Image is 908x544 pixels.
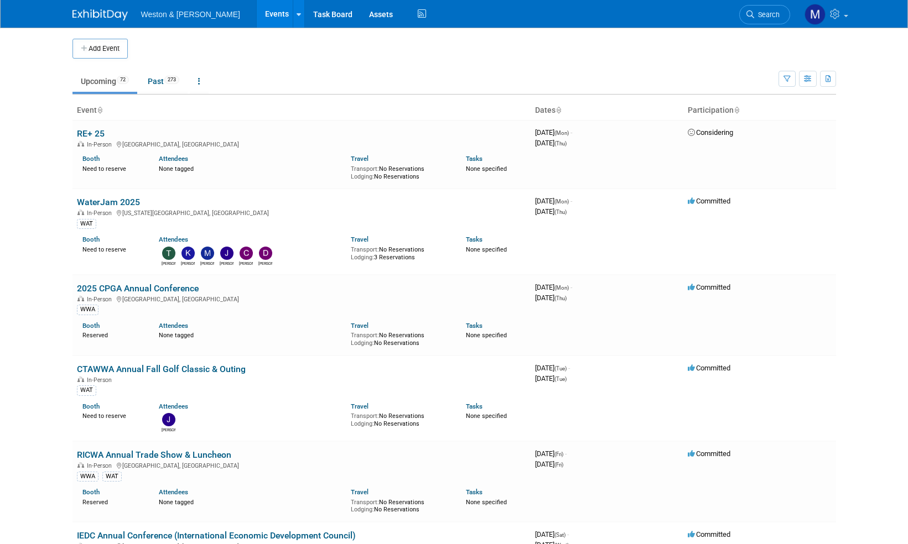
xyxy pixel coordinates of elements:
[220,260,234,266] div: Jason Gillespie
[554,130,569,136] span: (Mon)
[351,412,379,420] span: Transport:
[351,402,369,410] a: Travel
[181,247,195,260] img: Kevin MacKinnon
[72,101,531,120] th: Event
[351,173,374,180] span: Lodging:
[535,207,567,216] span: [DATE]
[535,197,572,205] span: [DATE]
[554,462,563,468] span: (Fri)
[117,76,129,84] span: 72
[200,260,214,266] div: Margaret McCarthy
[554,376,567,382] span: (Tue)
[141,10,240,19] span: Weston & [PERSON_NAME]
[102,472,122,482] div: WAT
[554,295,567,301] span: (Thu)
[162,247,175,260] img: Tony Zerilli
[570,283,572,291] span: -
[570,197,572,205] span: -
[351,410,449,427] div: No Reservations No Reservations
[351,244,449,261] div: No Reservations 3 Reservations
[77,449,231,460] a: RICWA Annual Trade Show & Luncheon
[97,106,102,114] a: Sort by Event Name
[77,139,526,148] div: [GEOGRAPHIC_DATA], [GEOGRAPHIC_DATA]
[162,426,175,433] div: John Jolls
[570,128,572,137] span: -
[351,496,449,514] div: No Reservations No Reservations
[351,488,369,496] a: Travel
[72,9,128,20] img: ExhibitDay
[72,71,137,92] a: Upcoming72
[72,39,128,59] button: Add Event
[159,322,188,329] a: Attendees
[565,449,567,458] span: -
[159,329,343,339] div: None tagged
[159,163,343,173] div: None tagged
[351,420,374,427] span: Lodging:
[159,488,188,496] a: Attendees
[82,155,100,163] a: Booth
[77,219,96,229] div: WAT
[77,305,98,315] div: WWA
[466,155,482,163] a: Tasks
[535,460,563,468] span: [DATE]
[535,449,567,458] span: [DATE]
[688,128,733,137] span: Considering
[535,374,567,383] span: [DATE]
[77,294,526,303] div: [GEOGRAPHIC_DATA], [GEOGRAPHIC_DATA]
[688,197,730,205] span: Committed
[82,322,100,329] a: Booth
[77,364,246,374] a: CTAWWA Annual Fall Golf Classic & Outing
[554,198,569,205] span: (Mon)
[87,462,115,469] span: In-Person
[82,244,143,254] div: Need to reserve
[466,488,482,496] a: Tasks
[162,413,175,426] img: John Jolls
[466,246,507,253] span: None specified
[77,530,356,541] a: IEDC Annual Conference (International Economic Development Council)
[535,294,567,302] span: [DATE]
[466,499,507,506] span: None specified
[87,141,115,148] span: In-Person
[77,141,84,147] img: In-Person Event
[466,412,507,420] span: None specified
[77,376,84,382] img: In-Person Event
[82,163,143,173] div: Need to reserve
[556,106,561,114] a: Sort by Start Date
[351,165,379,172] span: Transport:
[77,283,199,294] a: 2025 CPGA Annual Conference
[351,332,379,339] span: Transport:
[164,76,179,84] span: 273
[351,506,374,513] span: Lodging:
[688,530,730,538] span: Committed
[77,385,96,395] div: WAT
[77,462,84,468] img: In-Person Event
[466,332,507,339] span: None specified
[466,402,482,410] a: Tasks
[351,329,449,347] div: No Reservations No Reservations
[159,236,188,243] a: Attendees
[351,254,374,261] span: Lodging:
[159,155,188,163] a: Attendees
[554,209,567,215] span: (Thu)
[351,499,379,506] span: Transport:
[466,236,482,243] a: Tasks
[82,329,143,339] div: Reserved
[77,472,98,482] div: WWA
[159,402,188,410] a: Attendees
[683,101,836,120] th: Participation
[805,4,826,25] img: Mary Ann Trujillo
[535,283,572,291] span: [DATE]
[688,283,730,291] span: Committed
[554,285,569,291] span: (Mon)
[466,322,482,329] a: Tasks
[77,128,105,139] a: RE+ 25
[351,236,369,243] a: Travel
[162,260,175,266] div: Tony Zerilli
[734,106,739,114] a: Sort by Participation Type
[567,530,569,538] span: -
[159,496,343,506] div: None tagged
[82,496,143,506] div: Reserved
[688,449,730,458] span: Committed
[466,165,507,172] span: None specified
[87,210,115,217] span: In-Person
